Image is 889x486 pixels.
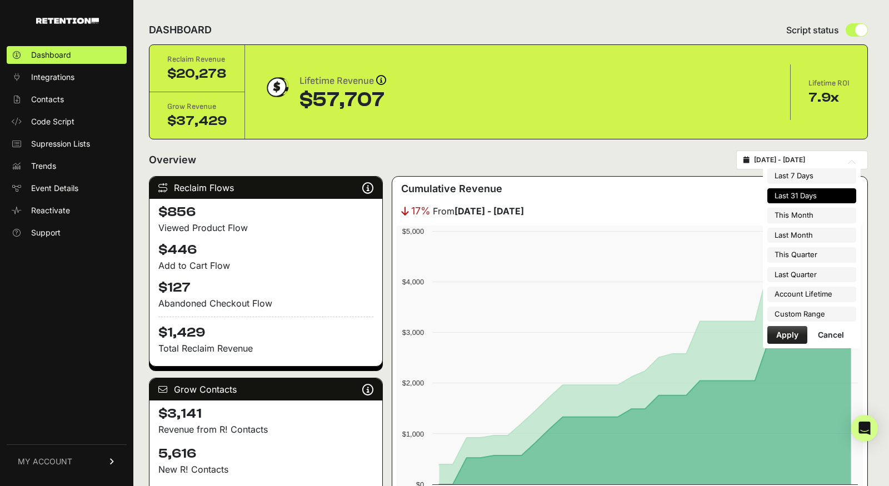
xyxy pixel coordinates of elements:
[158,463,373,476] p: New R! Contacts
[455,206,524,217] strong: [DATE] - [DATE]
[158,405,373,423] h4: $3,141
[767,188,856,204] li: Last 31 Days
[767,208,856,223] li: This Month
[7,135,127,153] a: Supression Lists
[31,49,71,61] span: Dashboard
[18,456,72,467] span: MY ACCOUNT
[149,152,196,168] h2: Overview
[808,78,850,89] div: Lifetime ROI
[767,287,856,302] li: Account Lifetime
[767,168,856,184] li: Last 7 Days
[31,227,61,238] span: Support
[767,307,856,322] li: Custom Range
[851,415,878,442] div: Open Intercom Messenger
[767,326,807,344] button: Apply
[299,73,386,89] div: Lifetime Revenue
[31,161,56,172] span: Trends
[167,65,227,83] div: $20,278
[433,204,524,218] span: From
[401,181,502,197] h3: Cumulative Revenue
[767,228,856,243] li: Last Month
[158,203,373,221] h4: $856
[767,247,856,263] li: This Quarter
[7,202,127,219] a: Reactivate
[786,23,839,37] span: Script status
[158,297,373,310] div: Abandoned Checkout Flow
[7,157,127,175] a: Trends
[158,445,373,463] h4: 5,616
[149,378,382,400] div: Grow Contacts
[31,205,70,216] span: Reactivate
[7,224,127,242] a: Support
[158,423,373,436] p: Revenue from R! Contacts
[7,444,127,478] a: MY ACCOUNT
[31,138,90,149] span: Supression Lists
[31,72,74,83] span: Integrations
[149,177,382,199] div: Reclaim Flows
[31,183,78,194] span: Event Details
[299,89,386,111] div: $57,707
[158,317,373,342] h4: $1,429
[167,54,227,65] div: Reclaim Revenue
[7,179,127,197] a: Event Details
[7,46,127,64] a: Dashboard
[158,279,373,297] h4: $127
[158,241,373,259] h4: $446
[167,101,227,112] div: Grow Revenue
[411,203,431,219] span: 17%
[36,18,99,24] img: Retention.com
[402,430,424,438] text: $1,000
[402,379,424,387] text: $2,000
[31,94,64,105] span: Contacts
[167,112,227,130] div: $37,429
[767,267,856,283] li: Last Quarter
[7,91,127,108] a: Contacts
[809,326,853,344] button: Cancel
[158,221,373,234] div: Viewed Product Flow
[7,68,127,86] a: Integrations
[7,113,127,131] a: Code Script
[31,116,74,127] span: Code Script
[149,22,212,38] h2: DASHBOARD
[402,328,424,337] text: $3,000
[402,227,424,236] text: $5,000
[808,89,850,107] div: 7.9x
[158,342,373,355] p: Total Reclaim Revenue
[263,73,291,101] img: dollar-coin-05c43ed7efb7bc0c12610022525b4bbbb207c7efeef5aecc26f025e68dcafac9.png
[158,259,373,272] div: Add to Cart Flow
[402,278,424,286] text: $4,000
